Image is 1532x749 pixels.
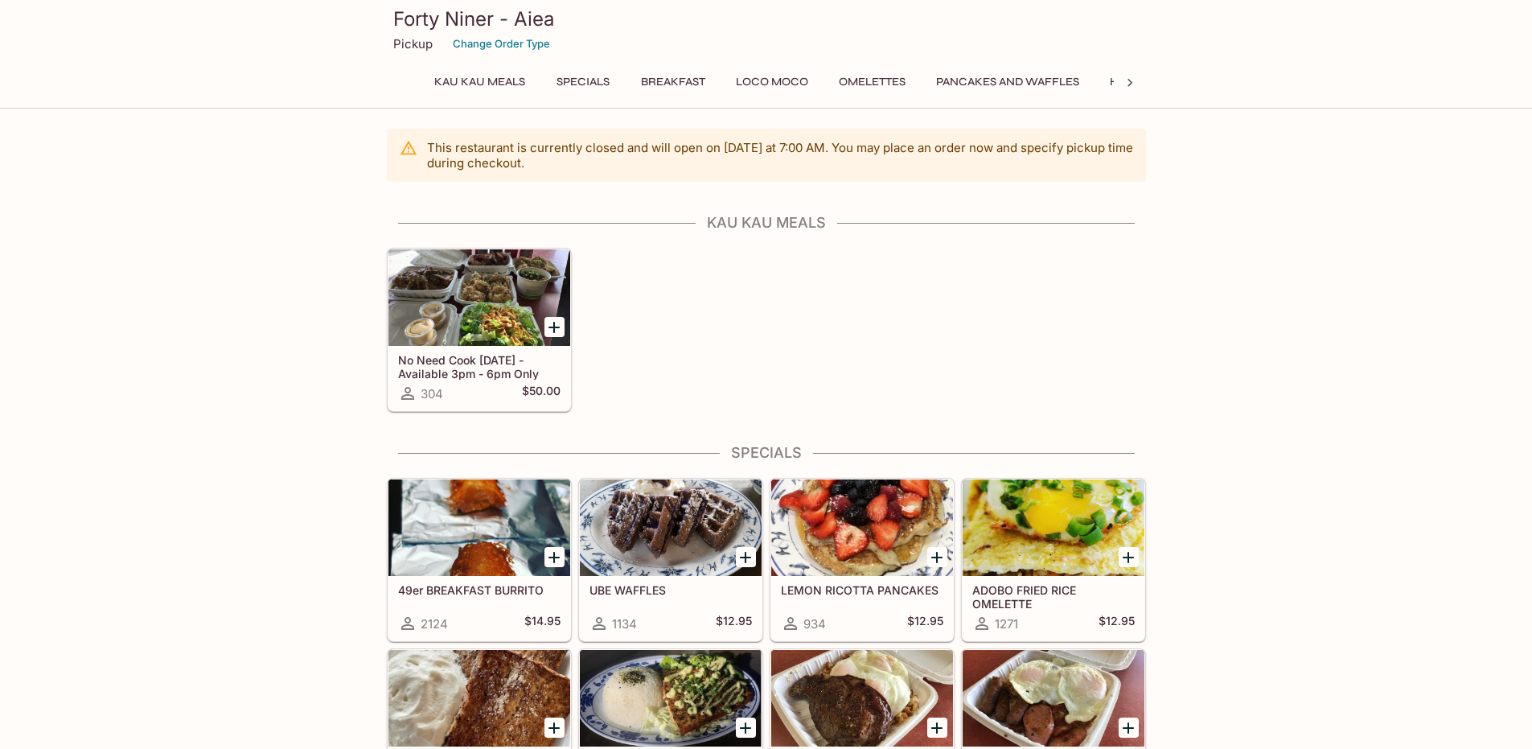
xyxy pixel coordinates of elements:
h5: ADOBO FRIED RICE OMELETTE [972,583,1135,610]
div: No Need Cook Today - Available 3pm - 6pm Only [388,249,570,346]
button: Breakfast [632,71,714,93]
div: THE BIG BOY BREAKFAST [963,650,1144,747]
h5: $14.95 [524,614,561,633]
h5: $12.95 [907,614,943,633]
h4: Kau Kau Meals [387,214,1146,232]
button: Add LEMON RICOTTA PANCAKES [927,547,947,567]
button: Omelettes [830,71,914,93]
button: Add 49er BREAKFAST BURRITO [544,547,565,567]
h5: UBE WAFFLES [589,583,752,597]
a: LEMON RICOTTA PANCAKES934$12.95 [770,479,954,641]
h5: $12.95 [716,614,752,633]
h5: $12.95 [1099,614,1135,633]
h5: LEMON RICOTTA PANCAKES [781,583,943,597]
button: Change Order Type [446,31,557,56]
span: 934 [803,616,826,632]
button: Add PANIOLO BREAKFAST [927,718,947,738]
p: This restaurant is currently closed and will open on [DATE] at 7:00 AM . You may place an order n... [427,140,1133,171]
button: Specials [547,71,619,93]
h3: Forty Niner - Aiea [393,6,1140,31]
div: ADOBO FRIED RICE OMELETTE [963,479,1144,576]
p: Pickup [393,36,433,51]
button: Add TARO SWEETBREAD FRENCH TOAST [544,718,565,738]
button: Kau Kau Meals [425,71,534,93]
div: UBE WAFFLES [580,479,762,576]
a: ADOBO FRIED RICE OMELETTE1271$12.95 [962,479,1145,641]
button: Pancakes and Waffles [927,71,1088,93]
button: Add No Need Cook Today - Available 3pm - 6pm Only [544,317,565,337]
a: No Need Cook [DATE] - Available 3pm - 6pm Only304$50.00 [388,249,571,411]
button: Loco Moco [727,71,817,93]
h4: Specials [387,444,1146,462]
div: LEMON RICOTTA PANCAKES [771,479,953,576]
h5: No Need Cook [DATE] - Available 3pm - 6pm Only [398,353,561,380]
a: 49er BREAKFAST BURRITO2124$14.95 [388,479,571,641]
h5: 49er BREAKFAST BURRITO [398,583,561,597]
a: UBE WAFFLES1134$12.95 [579,479,762,641]
span: 1271 [995,616,1018,632]
div: FRESH FURIKAKE SALMON [580,650,762,747]
button: Add FRESH FURIKAKE SALMON [736,718,756,738]
div: PANIOLO BREAKFAST [771,650,953,747]
button: Hawaiian Style French Toast [1101,71,1300,93]
div: TARO SWEETBREAD FRENCH TOAST [388,650,570,747]
h5: $50.00 [522,384,561,403]
button: Add UBE WAFFLES [736,547,756,567]
button: Add THE BIG BOY BREAKFAST [1119,718,1139,738]
span: 304 [421,386,443,401]
button: Add ADOBO FRIED RICE OMELETTE [1119,547,1139,567]
div: 49er BREAKFAST BURRITO [388,479,570,576]
span: 2124 [421,616,448,632]
span: 1134 [612,616,637,632]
